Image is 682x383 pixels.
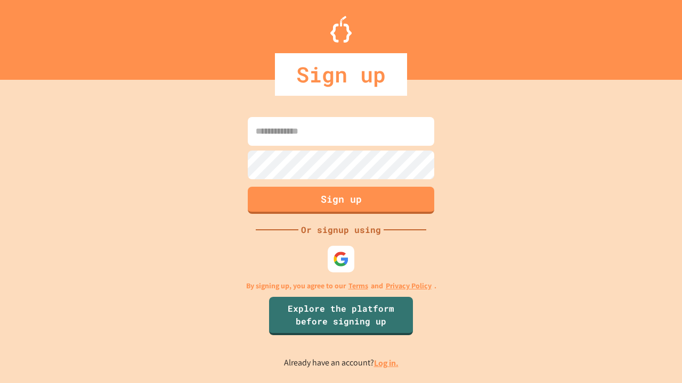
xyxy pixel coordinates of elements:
[248,187,434,214] button: Sign up
[348,280,368,292] a: Terms
[333,251,349,267] img: google-icon.svg
[269,297,413,335] a: Explore the platform before signing up
[298,223,384,236] div: Or signup using
[386,280,432,292] a: Privacy Policy
[637,340,671,372] iframe: chat widget
[330,16,352,43] img: Logo.svg
[246,280,436,292] p: By signing up, you agree to our and .
[275,53,407,96] div: Sign up
[284,356,399,370] p: Already have an account?
[374,357,399,369] a: Log in.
